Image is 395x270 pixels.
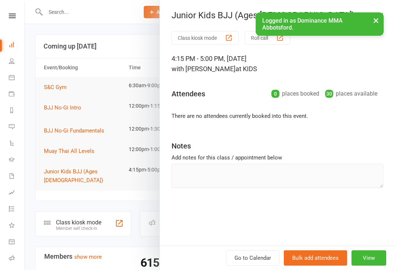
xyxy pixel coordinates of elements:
div: Junior Kids BJJ (Ages [DEMOGRAPHIC_DATA]) [160,10,395,20]
a: What's New [9,218,25,234]
div: Attendees [172,89,205,99]
a: Dashboard [9,37,25,54]
button: Bulk add attendees [284,250,347,266]
a: Assessments [9,185,25,201]
span: with [PERSON_NAME] [172,65,236,73]
span: at KIDS [236,65,257,73]
div: Notes [172,141,191,151]
a: People [9,54,25,70]
a: Payments [9,86,25,103]
button: × [369,12,383,28]
a: Calendar [9,70,25,86]
a: Go to Calendar [226,250,279,266]
a: General attendance kiosk mode [9,234,25,251]
a: Reports [9,103,25,119]
a: Roll call kiosk mode [9,251,25,267]
span: Logged in as Dominance MMA Abbotsford. [262,17,343,31]
div: 4:15 PM - 5:00 PM, [DATE] [172,54,383,74]
div: Add notes for this class / appointment below [172,153,383,162]
div: 0 [271,90,279,98]
div: places booked [271,89,319,99]
button: View [351,250,386,266]
div: 30 [325,90,333,98]
div: places available [325,89,377,99]
li: There are no attendees currently booked into this event. [172,112,383,120]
